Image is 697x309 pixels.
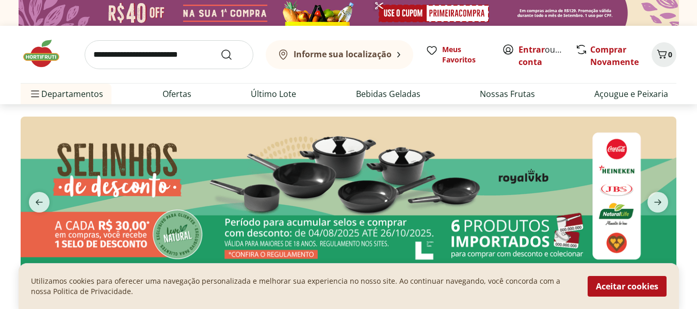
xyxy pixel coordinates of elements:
button: Informe sua localização [266,40,413,69]
b: Informe sua localização [294,48,392,60]
img: Hortifruti [21,38,72,69]
a: Bebidas Geladas [356,88,420,100]
span: Meus Favoritos [442,44,490,65]
a: Ofertas [163,88,191,100]
a: Entrar [518,44,545,55]
a: Meus Favoritos [426,44,490,65]
a: Comprar Novamente [590,44,639,68]
img: selinhos [21,117,676,275]
span: ou [518,43,564,68]
a: Açougue e Peixaria [594,88,668,100]
button: Carrinho [652,42,676,67]
button: next [639,192,676,213]
button: previous [21,192,58,213]
input: search [85,40,253,69]
button: Aceitar cookies [588,276,667,297]
button: Submit Search [220,48,245,61]
a: Último Lote [251,88,296,100]
a: Criar conta [518,44,575,68]
span: Departamentos [29,82,103,106]
a: Nossas Frutas [480,88,535,100]
span: 0 [668,50,672,59]
p: Utilizamos cookies para oferecer uma navegação personalizada e melhorar sua experiencia no nosso ... [31,276,575,297]
button: Menu [29,82,41,106]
